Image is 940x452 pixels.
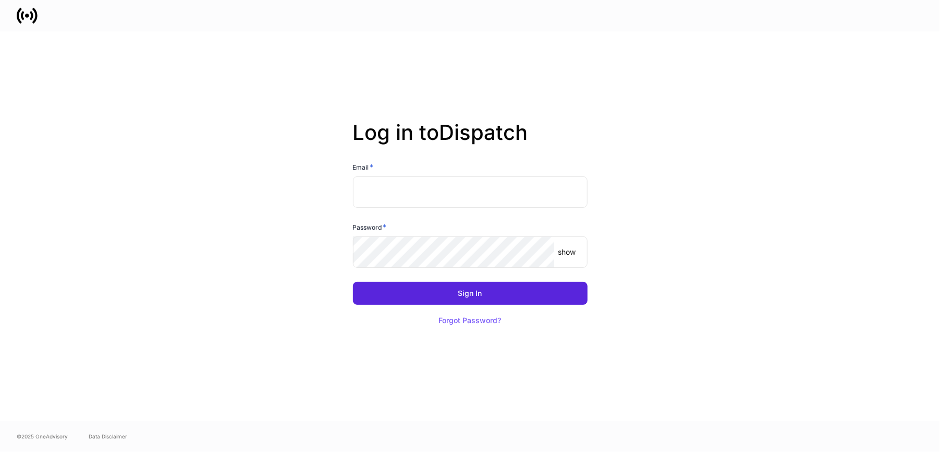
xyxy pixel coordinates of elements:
[353,222,387,232] h6: Password
[353,120,588,162] h2: Log in to Dispatch
[558,247,576,257] p: show
[353,282,588,305] button: Sign In
[458,290,482,297] div: Sign In
[89,432,127,441] a: Data Disclaimer
[17,432,68,441] span: © 2025 OneAdvisory
[439,317,502,324] div: Forgot Password?
[353,162,374,172] h6: Email
[426,309,515,332] button: Forgot Password?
